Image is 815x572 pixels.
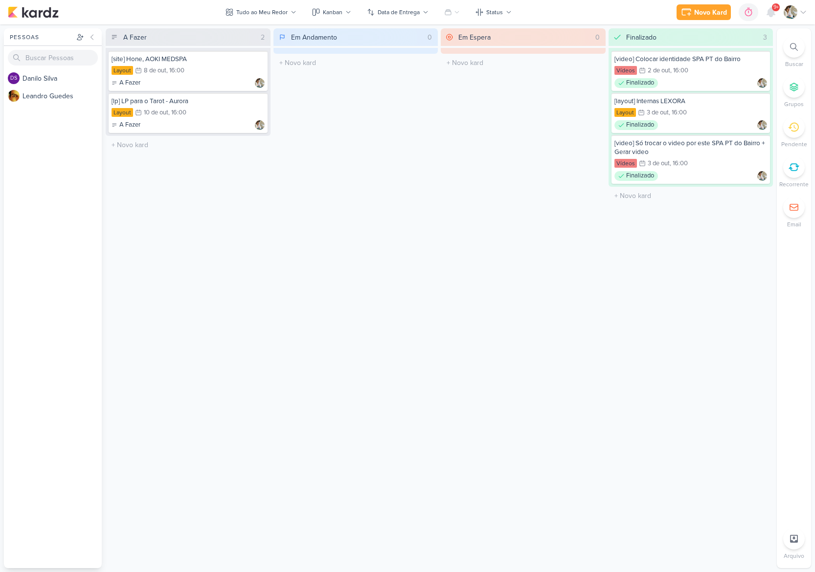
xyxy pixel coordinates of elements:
[757,78,767,88] div: Responsável: Raphael Simas
[112,120,140,130] div: A Fazer
[779,180,809,189] p: Recorrente
[144,110,168,116] div: 10 de out
[591,32,604,43] div: 0
[614,55,768,64] div: [video] Colocar identidade SPA PT do Bairro
[614,120,658,130] div: Finalizado
[10,76,17,81] p: DS
[614,108,636,117] div: Layout
[757,171,767,181] img: Raphael Simas
[112,55,265,64] div: [site] Hone, AOKI MEDSPA
[614,97,768,106] div: [layout] Internas LEXORA
[757,78,767,88] img: Raphael Simas
[757,120,767,130] img: Raphael Simas
[166,67,184,74] div: , 16:00
[275,56,436,70] input: + Novo kard
[784,551,804,560] p: Arquivo
[255,78,265,88] div: Responsável: Raphael Simas
[670,67,688,74] div: , 16:00
[647,110,669,116] div: 3 de out
[123,32,147,43] div: A Fazer
[787,220,801,229] p: Email
[785,60,803,68] p: Buscar
[168,110,186,116] div: , 16:00
[757,120,767,130] div: Responsável: Raphael Simas
[677,4,731,20] button: Novo Kard
[291,32,337,43] div: Em Andamento
[23,73,102,84] div: D a n i l o S i l v a
[8,50,98,66] input: Buscar Pessoas
[8,33,74,42] div: Pessoas
[255,120,265,130] img: Raphael Simas
[424,32,436,43] div: 0
[614,78,658,88] div: Finalizado
[648,160,670,167] div: 3 de out
[626,171,654,181] p: Finalizado
[626,32,657,43] div: Finalizado
[255,78,265,88] img: Raphael Simas
[8,90,20,102] img: Leandro Guedes
[759,32,771,43] div: 3
[784,5,797,19] img: Raphael Simas
[443,56,604,70] input: + Novo kard
[614,139,768,156] div: [video] Só trocar o video por este SPA PT do Bairro + Gerar video
[626,120,654,130] p: Finalizado
[119,78,140,88] p: A Fazer
[694,7,727,18] div: Novo Kard
[112,66,133,75] div: Layout
[614,159,637,168] div: Vídeos
[781,140,807,149] p: Pendente
[458,32,491,43] div: Em Espera
[23,91,102,101] div: L e a n d r o G u e d e s
[669,110,687,116] div: , 16:00
[108,138,269,152] input: + Novo kard
[757,171,767,181] div: Responsável: Raphael Simas
[119,120,140,130] p: A Fazer
[773,3,779,11] span: 9+
[255,120,265,130] div: Responsável: Raphael Simas
[611,189,771,203] input: + Novo kard
[614,66,637,75] div: Vídeos
[8,72,20,84] div: Danilo Silva
[112,108,133,117] div: Layout
[614,171,658,181] div: Finalizado
[648,67,670,74] div: 2 de out
[144,67,166,74] div: 8 de out
[112,78,140,88] div: A Fazer
[8,6,59,18] img: kardz.app
[784,100,804,109] p: Grupos
[257,32,269,43] div: 2
[112,97,265,106] div: [lp] LP para o Tarot - Aurora
[626,78,654,88] p: Finalizado
[670,160,688,167] div: , 16:00
[777,36,811,68] li: Ctrl + F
